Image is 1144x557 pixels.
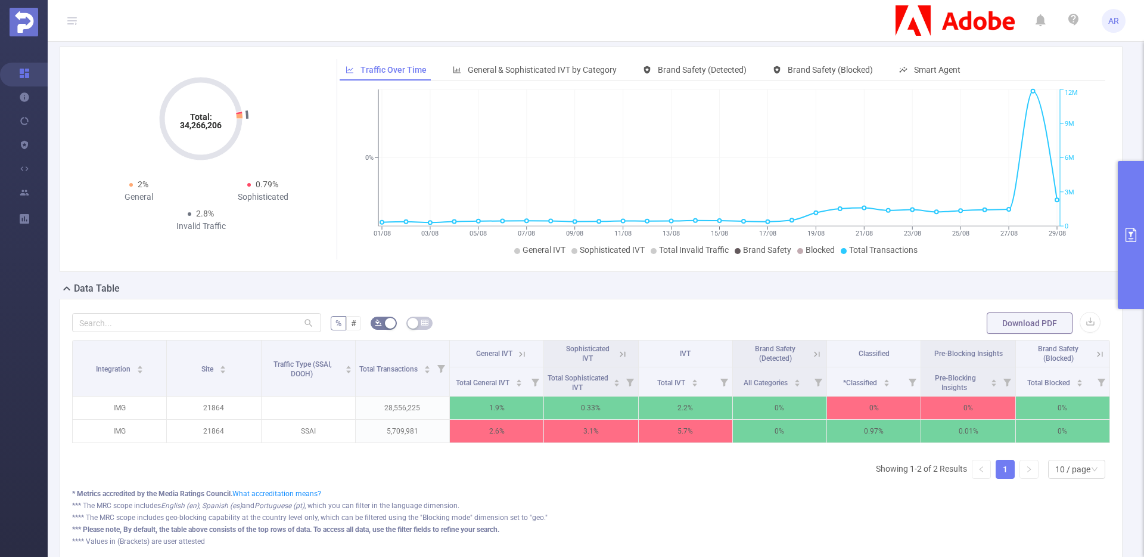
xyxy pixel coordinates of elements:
span: *Classified [843,379,879,387]
span: Total IVT [657,379,687,387]
span: Integration [96,365,132,373]
span: Brand Safety (Detected) [658,65,747,75]
span: 2.8% [196,209,214,218]
div: Sort [136,364,144,371]
span: Total Transactions [849,245,918,255]
tspan: 0 [1065,222,1068,230]
span: 2% [138,180,148,189]
i: Filter menu [999,367,1015,396]
div: **** Values in (Brackets) are user attested [72,536,1110,547]
tspan: 27/08 [1000,230,1017,237]
i: icon: caret-up [136,364,143,367]
span: Smart Agent [914,65,960,75]
span: Pre-Blocking Insights [935,374,976,392]
a: 1 [996,460,1014,478]
tspan: 15/08 [711,230,728,237]
div: General [77,191,201,203]
i: icon: caret-up [990,377,997,381]
tspan: 12M [1065,89,1078,97]
span: % [335,318,341,328]
i: icon: caret-up [345,364,352,367]
p: 0% [921,397,1015,419]
i: Filter menu [1093,367,1109,396]
i: icon: caret-up [1076,377,1083,381]
input: Search... [72,313,321,332]
div: *** The MRC scope includes and , which you can filter in the language dimension. [72,500,1110,511]
p: 0% [733,397,826,419]
tspan: 0% [365,154,374,162]
div: Sort [990,377,997,385]
button: Download PDF [987,312,1072,334]
i: icon: left [978,466,985,473]
i: icon: line-chart [346,66,354,74]
i: icon: caret-down [136,369,143,372]
span: IVT [680,349,691,358]
i: icon: caret-up [883,377,890,381]
p: 21864 [167,420,260,442]
i: Filter menu [904,367,921,396]
span: Total General IVT [456,379,511,387]
a: What accreditation means? [232,490,321,498]
span: # [351,318,356,328]
span: Total Invalid Traffic [659,245,729,255]
p: IMG [73,397,166,419]
div: *** Please note, By default, the table above consists of the top rows of data. To access all data... [72,524,1110,535]
span: 0.79% [256,180,278,189]
i: icon: caret-down [794,382,800,385]
span: Brand Safety (Detected) [755,345,795,363]
span: Total Transactions [359,365,419,373]
div: Sort [794,377,801,385]
i: icon: bg-colors [375,319,382,326]
i: English (en), Spanish (es) [161,502,242,510]
span: Sophisticated IVT [580,245,645,255]
tspan: 34,266,206 [180,120,222,130]
i: icon: right [1025,466,1033,473]
i: icon: caret-down [883,382,890,385]
span: Site [201,365,215,373]
span: Brand Safety (Blocked) [1038,345,1078,363]
p: 28,556,225 [356,397,449,419]
div: Sort [424,364,431,371]
i: icon: caret-down [345,369,352,372]
p: 0% [1016,397,1109,419]
li: 1 [996,460,1015,479]
p: 5.7% [639,420,732,442]
p: 0.33% [544,397,638,419]
tspan: 9M [1065,120,1074,128]
p: 2.2% [639,397,732,419]
p: 21864 [167,397,260,419]
div: Sort [515,377,523,385]
p: IMG [73,420,166,442]
tspan: 03/08 [421,230,439,237]
i: icon: caret-up [692,377,698,381]
tspan: 13/08 [663,230,680,237]
p: 1.9% [450,397,543,419]
i: icon: caret-down [613,382,620,385]
tspan: 3M [1065,188,1074,196]
span: Classified [859,349,890,358]
tspan: Total: [190,112,212,122]
div: Invalid Traffic [139,220,263,233]
div: Sort [613,377,620,385]
li: Next Page [1019,460,1039,479]
tspan: 07/08 [518,230,535,237]
tspan: 6M [1065,154,1074,162]
tspan: 01/08 [373,230,390,237]
i: icon: caret-down [424,369,430,372]
tspan: 17/08 [758,230,776,237]
li: Showing 1-2 of 2 Results [876,460,967,479]
i: icon: caret-down [219,369,226,372]
span: Blocked [806,245,835,255]
span: Total Blocked [1027,379,1072,387]
i: icon: caret-down [990,382,997,385]
div: Sort [1076,377,1083,385]
i: icon: down [1091,466,1098,474]
p: 0% [733,420,826,442]
span: General IVT [523,245,565,255]
p: 3.1% [544,420,638,442]
span: Total Sophisticated IVT [548,374,608,392]
div: **** The MRC scope includes geo-blocking capability at the country level only, which can be filte... [72,512,1110,523]
p: 5,709,981 [356,420,449,442]
tspan: 19/08 [807,230,824,237]
i: icon: table [421,319,428,326]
